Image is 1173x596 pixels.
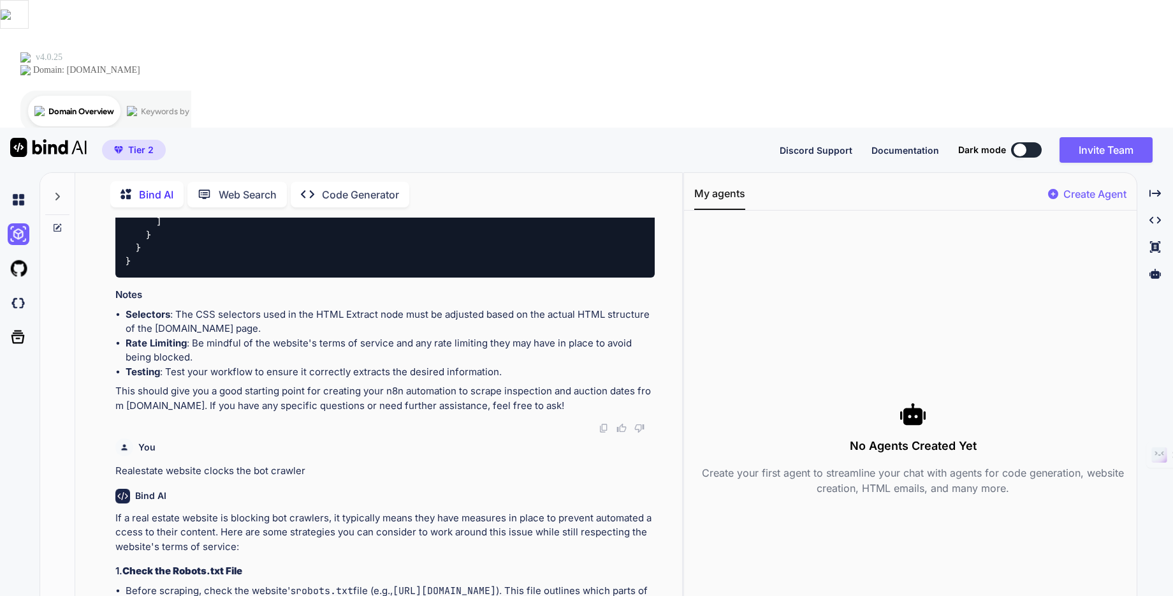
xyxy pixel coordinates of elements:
p: Web Search [219,187,277,202]
img: website_grey.svg [20,33,31,43]
h6: Bind AI [135,489,166,502]
strong: Testing [126,366,160,378]
p: Realestate website clocks the bot crawler [115,464,655,479]
button: My agents [694,186,745,210]
img: dislike [634,423,645,433]
img: ai-studio [8,223,29,245]
img: logo_orange.svg [20,20,31,31]
div: Keywords by Traffic [141,75,215,84]
p: This should give you a good starting point for creating your n8n automation to scrape inspection ... [115,384,655,413]
span: Discord Support [780,145,852,156]
p: If a real estate website is blocking bot crawlers, it typically means they have measures in place... [115,511,655,555]
li: : The CSS selectors used in the HTML Extract node must be adjusted based on the actual HTML struc... [126,308,655,336]
p: Create Agent [1063,186,1126,202]
button: premiumTier 2 [102,140,166,160]
img: like [616,423,627,433]
button: Invite Team [1060,137,1153,163]
span: } [126,255,131,267]
img: darkCloudIdeIcon [8,292,29,314]
img: tab_keywords_by_traffic_grey.svg [127,74,137,84]
span: Dark mode [958,144,1006,156]
div: Domain Overview [48,75,114,84]
img: tab_domain_overview_orange.svg [34,74,45,84]
div: v 4.0.25 [36,20,62,31]
strong: Selectors [126,308,170,320]
img: Bind AI [10,138,87,157]
h3: 1. [115,564,655,579]
span: Documentation [871,145,939,156]
h6: You [138,441,156,454]
p: Create your first agent to streamline your chat with agents for code generation, website creation... [694,465,1131,496]
img: chat [8,189,29,211]
span: ] [156,216,161,228]
li: : Test your workflow to ensure it correctly extracts the desired information. [126,365,655,380]
strong: Check the Robots.txt File [122,565,242,577]
img: premium [114,146,123,154]
li: : Be mindful of the website's terms of service and any rate limiting they may have in place to av... [126,336,655,365]
span: Tier 2 [128,144,154,156]
p: Code Generator [322,187,399,202]
img: copy [599,423,609,433]
img: githubLight [8,258,29,279]
h3: No Agents Created Yet [694,437,1131,455]
h3: Notes [115,288,655,302]
strong: Rate Limiting [126,337,187,349]
p: Bind AI [139,187,173,202]
button: Discord Support [780,144,852,157]
div: Domain: [DOMAIN_NAME] [33,33,140,43]
span: } [136,242,141,254]
span: } [146,229,151,241]
button: Documentation [871,144,939,157]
